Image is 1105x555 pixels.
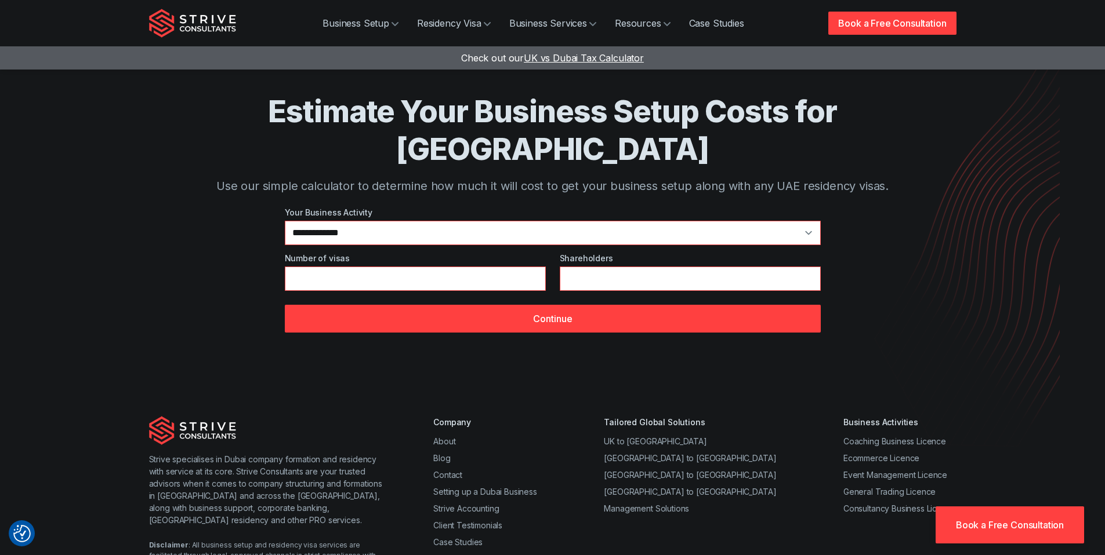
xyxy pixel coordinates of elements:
a: Resources [606,12,680,35]
div: Business Activities [843,416,957,428]
a: Contact [433,470,462,480]
a: Case Studies [680,12,753,35]
a: Ecommerce Licence [843,453,919,463]
button: Continue [285,305,821,333]
a: Business Setup [313,12,408,35]
a: UK to [GEOGRAPHIC_DATA] [604,436,707,446]
a: Blog [433,453,450,463]
a: Coaching Business Licence [843,436,946,446]
a: Book a Free Consultation [936,506,1084,543]
img: Strive Consultants [149,416,236,445]
img: Strive Consultants [149,9,236,38]
img: Revisit consent button [13,525,31,542]
label: Shareholders [560,252,821,264]
p: Strive specialises in Dubai company formation and residency with service at its core. Strive Cons... [149,453,387,526]
h1: Estimate Your Business Setup Costs for [GEOGRAPHIC_DATA] [195,93,910,168]
a: Client Testimonials [433,520,502,530]
a: Check out ourUK vs Dubai Tax Calculator [461,52,644,64]
a: [GEOGRAPHIC_DATA] to [GEOGRAPHIC_DATA] [604,470,776,480]
div: Tailored Global Solutions [604,416,776,428]
a: Case Studies [433,537,483,547]
a: Business Services [500,12,606,35]
a: Strive Accounting [433,503,499,513]
a: Residency Visa [408,12,500,35]
span: UK vs Dubai Tax Calculator [524,52,644,64]
label: Number of visas [285,252,546,264]
label: Your Business Activity [285,206,821,218]
a: General Trading Licence [843,487,936,496]
strong: Disclaimer [149,541,189,549]
a: Event Management Licence [843,470,947,480]
a: Book a Free Consultation [828,12,956,35]
a: Management Solutions [604,503,689,513]
a: Setting up a Dubai Business [433,487,537,496]
a: [GEOGRAPHIC_DATA] to [GEOGRAPHIC_DATA] [604,453,776,463]
a: About [433,436,455,446]
p: Use our simple calculator to determine how much it will cost to get your business setup along wit... [195,177,910,195]
a: [GEOGRAPHIC_DATA] to [GEOGRAPHIC_DATA] [604,487,776,496]
button: Consent Preferences [13,525,31,542]
a: Consultancy Business Licence [843,503,957,513]
div: Company [433,416,537,428]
